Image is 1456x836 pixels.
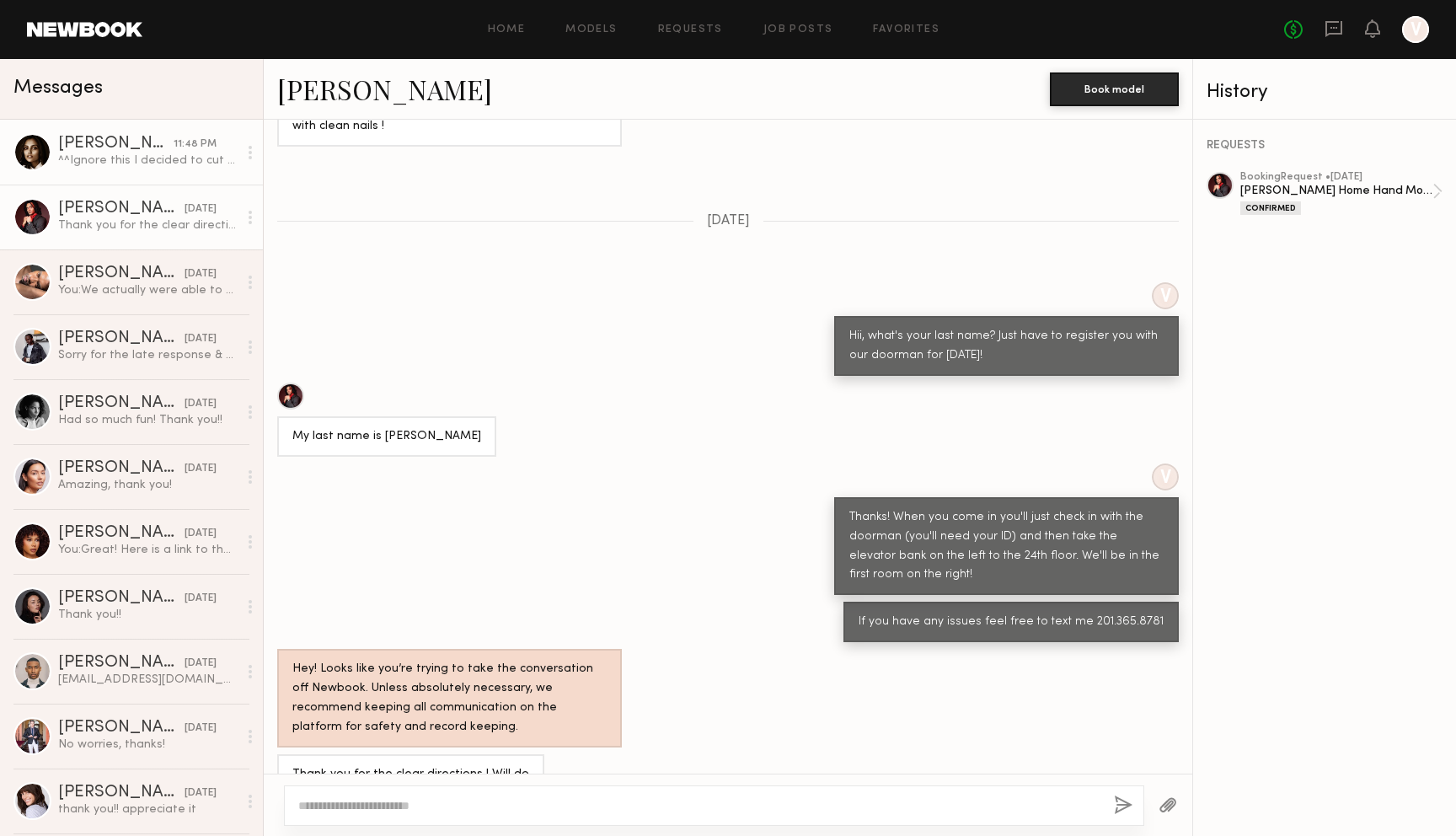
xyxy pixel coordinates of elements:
[185,526,217,542] div: [DATE]
[13,78,103,98] span: Messages
[58,785,185,801] div: [PERSON_NAME]
[1240,183,1432,199] div: [PERSON_NAME] Home Hand Modeling
[185,461,217,477] div: [DATE]
[58,217,238,233] div: Thank you for the clear directions ! Will do
[1240,201,1301,215] div: Confirmed
[185,266,217,282] div: [DATE]
[488,24,526,35] a: Home
[292,660,607,737] div: Hey! Looks like you’re trying to take the conversation off Newbook. Unless absolutely necessary, ...
[707,214,750,228] span: [DATE]
[58,265,185,282] div: [PERSON_NAME]
[174,137,217,153] div: 11:48 PM
[58,737,238,753] div: No worries, thanks!
[763,24,833,35] a: Job Posts
[1240,172,1432,183] div: booking Request • [DATE]
[58,460,185,477] div: [PERSON_NAME]
[185,785,217,801] div: [DATE]
[58,655,185,672] div: [PERSON_NAME]
[58,720,185,737] div: [PERSON_NAME]
[58,525,185,542] div: [PERSON_NAME]
[58,201,185,217] div: [PERSON_NAME]
[859,613,1164,632] div: If you have any issues feel free to text me 201.365.8781
[58,801,238,817] div: thank you!! appreciate it
[58,477,238,493] div: Amazing, thank you!
[58,672,238,688] div: [EMAIL_ADDRESS][DOMAIN_NAME]
[1050,72,1179,106] button: Book model
[849,327,1164,366] div: Hii, what's your last name? Just have to register you with our doorman for [DATE]!
[849,508,1164,586] div: Thanks! When you come in you'll just check in with the doorman (you'll need your ID) and then tak...
[565,24,617,35] a: Models
[58,395,185,412] div: [PERSON_NAME]
[185,201,217,217] div: [DATE]
[873,24,939,35] a: Favorites
[58,153,238,169] div: ^^Ignore this I decided to cut them down so it looks better with the polish in the reference imag...
[292,427,481,447] div: My last name is [PERSON_NAME]
[58,347,238,363] div: Sorry for the late response & hopefully we get to work together in the future
[58,542,238,558] div: You: Great! Here is a link to the assets: [URL][DOMAIN_NAME] And here are the tags to use :) Clie...
[185,396,217,412] div: [DATE]
[277,71,492,107] a: [PERSON_NAME]
[58,282,238,298] div: You: We actually were able to fill this already, I'm so sorry!! I'll definitely reach out in the ...
[185,721,217,737] div: [DATE]
[58,607,238,623] div: Thank you!!
[185,656,217,672] div: [DATE]
[185,591,217,607] div: [DATE]
[658,24,723,35] a: Requests
[58,412,238,428] div: Had so much fun! Thank you!!
[58,330,185,347] div: [PERSON_NAME]
[185,331,217,347] div: [DATE]
[1240,172,1443,215] a: bookingRequest •[DATE][PERSON_NAME] Home Hand ModelingConfirmed
[292,765,529,785] div: Thank you for the clear directions ! Will do
[58,590,185,607] div: [PERSON_NAME]
[1207,140,1443,152] div: REQUESTS
[58,136,174,153] div: [PERSON_NAME]
[1050,81,1179,95] a: Book model
[1207,83,1443,102] div: History
[1402,16,1429,43] a: V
